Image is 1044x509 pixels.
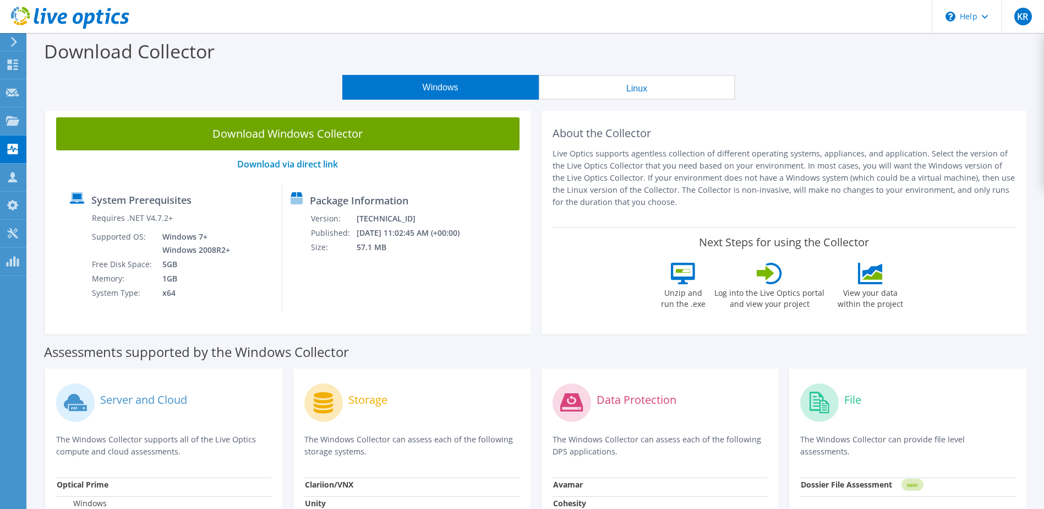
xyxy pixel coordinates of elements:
[310,195,408,206] label: Package Information
[553,434,768,458] p: The Windows Collector can assess each of the following DPS applications.
[91,230,154,257] td: Supported OS:
[348,394,387,405] label: Storage
[342,75,539,100] button: Windows
[553,148,1016,208] p: Live Optics supports agentless collection of different operating systems, appliances, and applica...
[658,284,708,310] label: Unzip and run the .exe
[553,479,583,490] strong: Avamar
[154,272,232,286] td: 1GB
[91,286,154,300] td: System Type:
[310,240,356,254] td: Size:
[91,272,154,286] td: Memory:
[154,257,232,272] td: 5GB
[356,240,474,254] td: 57.1 MB
[945,12,955,21] svg: \n
[539,75,735,100] button: Linux
[91,257,154,272] td: Free Disk Space:
[310,212,356,226] td: Version:
[305,498,326,508] strong: Unity
[714,284,825,310] label: Log into the Live Optics portal and view your project
[356,212,474,226] td: [TECHNICAL_ID]
[553,127,1016,140] h2: About the Collector
[597,394,676,405] label: Data Protection
[305,479,353,490] strong: Clariion/VNX
[237,158,338,170] a: Download via direct link
[44,39,215,64] label: Download Collector
[57,479,108,490] strong: Optical Prime
[553,498,586,508] strong: Cohesity
[91,194,192,205] label: System Prerequisites
[800,434,1015,458] p: The Windows Collector can provide file level assessments.
[154,230,232,257] td: Windows 7+ Windows 2008R2+
[56,434,271,458] p: The Windows Collector supports all of the Live Optics compute and cloud assessments.
[356,226,474,240] td: [DATE] 11:02:45 AM (+00:00)
[92,213,173,224] label: Requires .NET V4.7.2+
[699,236,869,249] label: Next Steps for using the Collector
[801,479,892,490] strong: Dossier File Assessment
[844,394,861,405] label: File
[100,394,187,405] label: Server and Cloud
[1014,8,1032,25] span: KR
[57,498,107,509] label: Windows
[44,346,349,358] label: Assessments supported by the Windows Collector
[304,434,520,458] p: The Windows Collector can assess each of the following storage systems.
[154,286,232,300] td: x64
[310,226,356,240] td: Published:
[830,284,910,310] label: View your data within the project
[907,482,918,488] tspan: NEW!
[56,117,520,150] a: Download Windows Collector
